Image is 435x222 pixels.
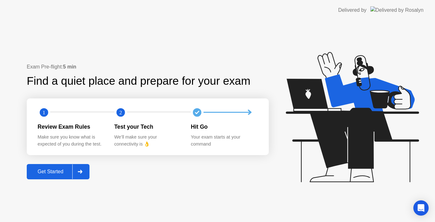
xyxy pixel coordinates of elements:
[43,109,45,115] text: 1
[413,200,429,216] div: Open Intercom Messenger
[38,123,104,131] div: Review Exam Rules
[27,73,251,90] div: Find a quiet place and prepare for your exam
[119,109,122,115] text: 2
[191,134,257,147] div: Your exam starts at your command
[29,169,72,175] div: Get Started
[191,123,257,131] div: Hit Go
[370,6,424,14] img: Delivered by Rosalyn
[114,134,181,147] div: We’ll make sure your connectivity is 👌
[63,64,76,69] b: 5 min
[338,6,367,14] div: Delivered by
[27,63,269,71] div: Exam Pre-flight:
[38,134,104,147] div: Make sure you know what is expected of you during the test.
[27,164,89,179] button: Get Started
[114,123,181,131] div: Test your Tech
